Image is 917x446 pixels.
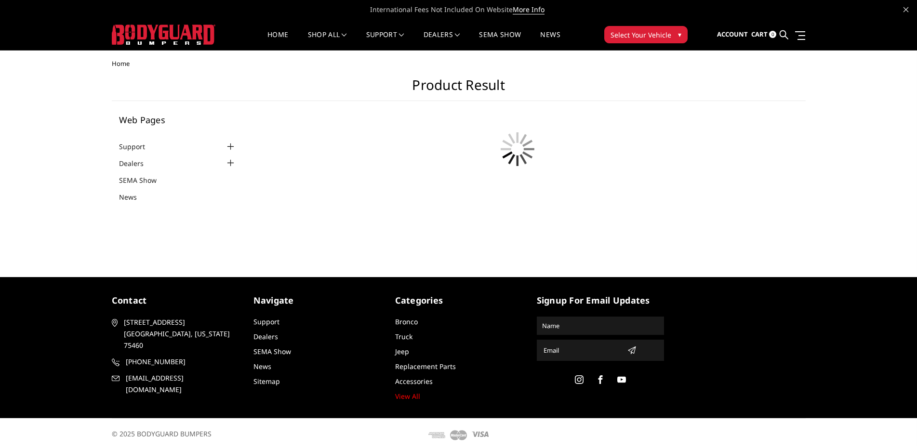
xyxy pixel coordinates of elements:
[604,26,688,43] button: Select Your Vehicle
[751,22,776,48] a: Cart 0
[119,115,237,124] h5: Web Pages
[112,59,130,68] span: Home
[717,30,748,38] span: Account
[395,392,420,401] a: View All
[253,317,279,326] a: Support
[395,317,418,326] a: Bronco
[126,372,238,395] span: [EMAIL_ADDRESS][DOMAIN_NAME]
[395,332,412,341] a: Truck
[253,294,381,307] h5: Navigate
[540,31,560,50] a: News
[424,31,460,50] a: Dealers
[112,372,239,395] a: [EMAIL_ADDRESS][DOMAIN_NAME]
[538,318,663,333] input: Name
[769,31,776,38] span: 0
[253,377,280,386] a: Sitemap
[395,294,522,307] h5: Categories
[112,25,215,45] img: BODYGUARD BUMPERS
[717,22,748,48] a: Account
[611,30,671,40] span: Select Your Vehicle
[119,175,169,185] a: SEMA Show
[124,317,236,351] span: [STREET_ADDRESS] [GEOGRAPHIC_DATA], [US_STATE] 75460
[267,31,288,50] a: Home
[751,30,768,38] span: Cart
[112,294,239,307] h5: contact
[493,125,542,173] img: preloader.gif
[537,294,664,307] h5: signup for email updates
[119,192,149,202] a: News
[395,377,433,386] a: Accessories
[395,347,409,356] a: Jeep
[366,31,404,50] a: Support
[112,77,806,101] h1: Product Result
[540,343,624,358] input: Email
[112,429,212,438] span: © 2025 BODYGUARD BUMPERS
[308,31,347,50] a: shop all
[119,158,156,168] a: Dealers
[253,347,291,356] a: SEMA Show
[119,141,157,152] a: Support
[395,362,456,371] a: Replacement Parts
[126,356,238,368] span: [PHONE_NUMBER]
[253,362,271,371] a: News
[678,29,681,39] span: ▾
[479,31,521,50] a: SEMA Show
[112,356,239,368] a: [PHONE_NUMBER]
[513,5,545,14] a: More Info
[253,332,278,341] a: Dealers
